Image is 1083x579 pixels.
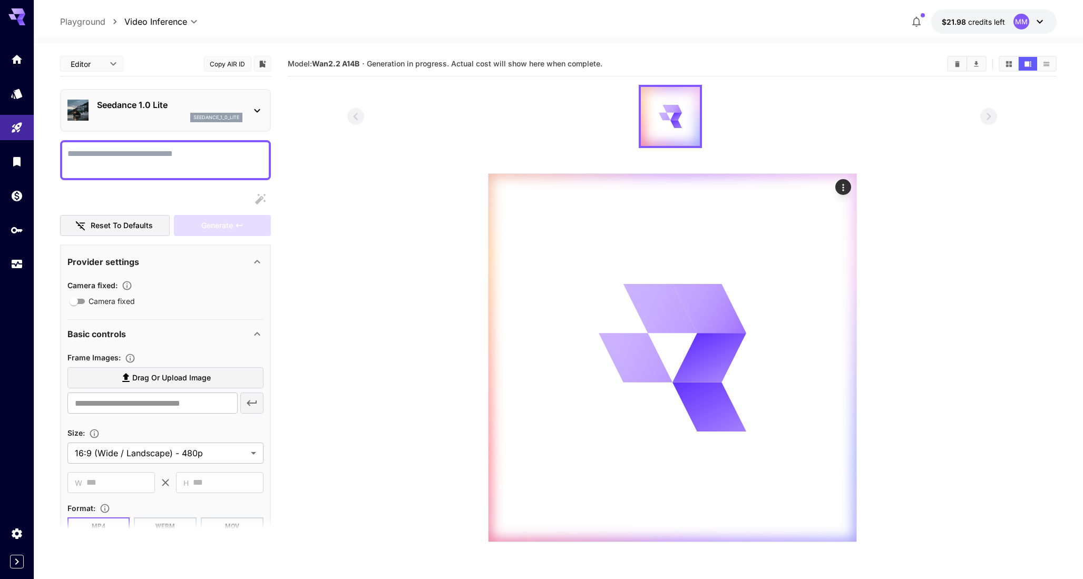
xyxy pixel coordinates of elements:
[11,53,23,66] div: Home
[11,223,23,237] div: API Keys
[11,189,23,202] div: Wallet
[95,503,114,514] button: Choose the file format for the output video.
[999,56,1057,72] div: Show media in grid viewShow media in video viewShow media in list view
[367,59,602,68] span: Generation in progress. Actual cost will show here when complete.
[60,15,124,28] nav: breadcrumb
[89,296,135,307] span: Camera fixed
[968,17,1005,26] span: credits left
[10,555,24,568] button: Expand sidebar
[1037,57,1056,71] button: Show media in list view
[121,353,140,364] button: Upload frame images.
[132,371,211,385] span: Drag or upload image
[67,249,264,274] div: Provider settings
[67,256,139,268] p: Provider settings
[60,15,105,28] a: Playground
[71,58,103,70] span: Editor
[258,57,267,70] button: Add to library
[204,56,251,72] button: Copy AIR ID
[948,57,967,71] button: Clear All
[835,179,851,195] div: Actions
[97,99,242,111] p: Seedance 1.0 Lite
[11,155,23,168] div: Library
[288,59,359,68] span: Model:
[67,353,121,362] span: Frame Images :
[931,9,1057,34] button: $21.9846MM
[75,477,82,489] span: W
[942,17,968,26] span: $21.98
[85,428,104,439] button: Adjust the dimensions of the generated image by specifying its width and height in pixels, or sel...
[67,428,85,437] span: Size :
[11,87,23,100] div: Models
[67,504,95,513] span: Format :
[124,15,187,28] span: Video Inference
[67,281,118,290] span: Camera fixed :
[67,328,126,340] p: Basic controls
[193,114,239,121] p: seedance_1_0_lite
[183,477,189,489] span: H
[11,258,23,271] div: Usage
[947,56,987,72] div: Clear AllDownload All
[1019,57,1037,71] button: Show media in video view
[75,447,247,459] span: 16:9 (Wide / Landscape) - 480p
[67,367,264,389] label: Drag or upload image
[60,215,170,237] button: Reset to defaults
[312,59,359,68] b: Wan2.2 A14B
[67,321,264,347] div: Basic controls
[1013,14,1029,30] div: MM
[942,16,1005,27] div: $21.9846
[67,94,264,126] div: Seedance 1.0 Liteseedance_1_0_lite
[362,57,365,70] p: ·
[11,121,23,134] div: Playground
[967,57,986,71] button: Download All
[11,527,23,540] div: Settings
[1000,57,1018,71] button: Show media in grid view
